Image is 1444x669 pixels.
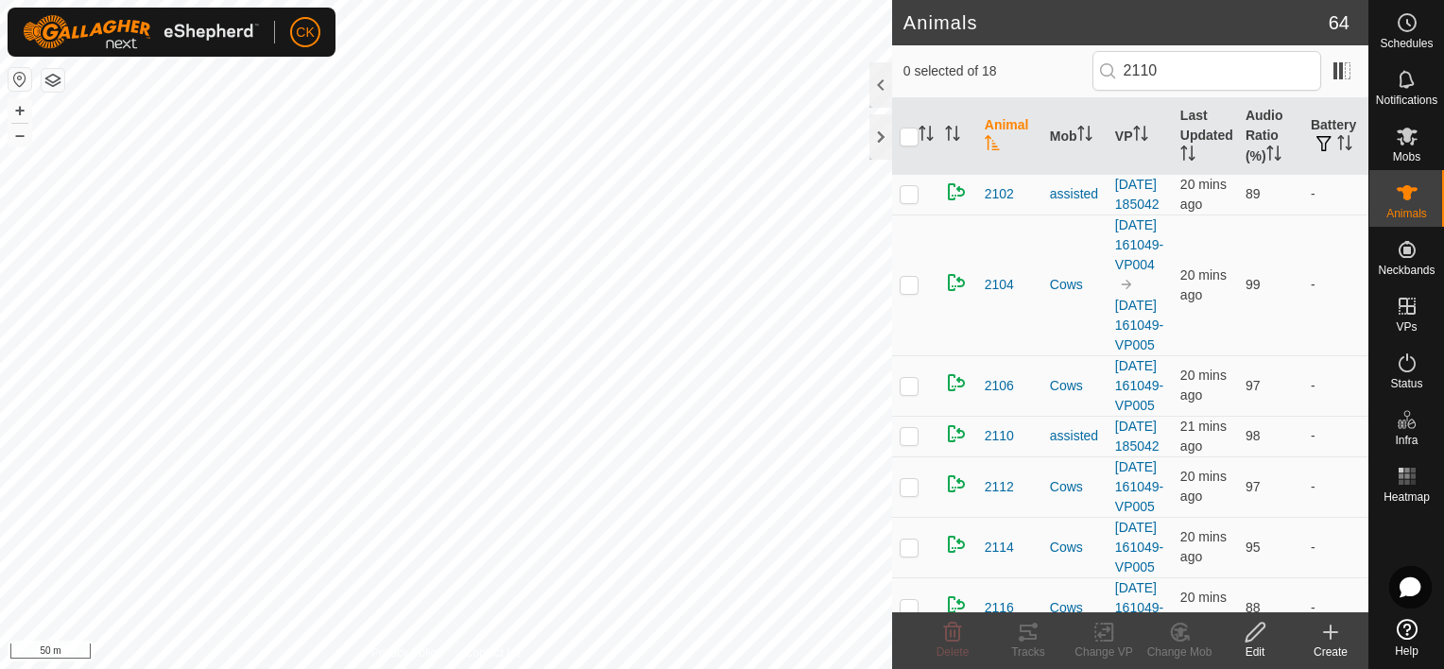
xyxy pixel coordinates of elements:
a: [DATE] 161049-VP004 [1115,217,1163,272]
span: 2102 [985,184,1014,204]
span: Schedules [1380,38,1433,49]
img: returning on [945,593,968,616]
input: Search (S) [1092,51,1321,91]
span: 2110 [985,426,1014,446]
span: Notifications [1376,94,1437,106]
span: 22 Aug 2025, 8:14 am [1180,267,1227,302]
a: [DATE] 161049-VP005 [1115,459,1163,514]
h2: Animals [903,11,1329,34]
button: Reset Map [9,68,31,91]
div: Tracks [990,643,1066,660]
td: - [1303,517,1368,577]
span: 22 Aug 2025, 8:13 am [1180,419,1227,454]
img: returning on [945,180,968,203]
div: Cows [1050,376,1100,396]
div: assisted [1050,184,1100,204]
a: [DATE] 161049-VP005 [1115,580,1163,635]
div: Cows [1050,477,1100,497]
span: VPs [1396,321,1417,333]
p-sorticon: Activate to sort [1266,148,1281,163]
span: 22 Aug 2025, 8:13 am [1180,177,1227,212]
img: returning on [945,533,968,556]
td: - [1303,456,1368,517]
span: Help [1395,645,1418,657]
span: Mobs [1393,151,1420,163]
img: returning on [945,271,968,294]
span: 2112 [985,477,1014,497]
a: [DATE] 185042 [1115,177,1160,212]
p-sorticon: Activate to sort [945,129,960,144]
a: [DATE] 161049-VP005 [1115,358,1163,413]
a: [DATE] 161049-VP005 [1115,520,1163,575]
button: – [9,124,31,146]
img: Gallagher Logo [23,15,259,49]
span: Delete [937,645,970,659]
div: assisted [1050,426,1100,446]
span: 22 Aug 2025, 8:14 am [1180,469,1227,504]
img: returning on [945,422,968,445]
p-sorticon: Activate to sort [985,138,1000,153]
img: returning on [945,472,968,495]
th: Mob [1042,98,1108,175]
span: 2116 [985,598,1014,618]
span: 95 [1246,540,1261,555]
a: Contact Us [465,644,521,661]
p-sorticon: Activate to sort [1337,138,1352,153]
p-sorticon: Activate to sort [1133,129,1148,144]
span: Neckbands [1378,265,1435,276]
div: Change VP [1066,643,1142,660]
th: Animal [977,98,1042,175]
a: [DATE] 185042 [1115,419,1160,454]
span: 2106 [985,376,1014,396]
span: 22 Aug 2025, 8:13 am [1180,590,1227,625]
span: 2114 [985,538,1014,557]
a: [DATE] 161049-VP005 [1115,298,1163,352]
a: Privacy Policy [371,644,442,661]
span: 99 [1246,277,1261,292]
img: returning on [945,371,968,394]
button: + [9,99,31,122]
span: Status [1390,378,1422,389]
p-sorticon: Activate to sort [919,129,934,144]
span: Animals [1386,208,1427,219]
span: CK [296,23,314,43]
span: Infra [1395,435,1418,446]
span: 97 [1246,378,1261,393]
button: Map Layers [42,69,64,92]
a: Help [1369,611,1444,664]
img: to [1119,277,1134,292]
span: 22 Aug 2025, 8:13 am [1180,529,1227,564]
td: - [1303,174,1368,214]
span: 97 [1246,479,1261,494]
span: 2104 [985,275,1014,295]
td: - [1303,416,1368,456]
th: Battery [1303,98,1368,175]
td: - [1303,577,1368,638]
div: Cows [1050,275,1100,295]
div: Cows [1050,538,1100,557]
span: 22 Aug 2025, 8:14 am [1180,368,1227,403]
div: Cows [1050,598,1100,618]
div: Edit [1217,643,1293,660]
td: - [1303,355,1368,416]
span: 88 [1246,600,1261,615]
td: - [1303,214,1368,355]
th: Last Updated [1173,98,1238,175]
span: 64 [1329,9,1349,37]
th: Audio Ratio (%) [1238,98,1303,175]
span: 0 selected of 18 [903,61,1092,81]
div: Create [1293,643,1368,660]
p-sorticon: Activate to sort [1077,129,1092,144]
span: 98 [1246,428,1261,443]
p-sorticon: Activate to sort [1180,148,1195,163]
span: 89 [1246,186,1261,201]
span: Heatmap [1384,491,1430,503]
div: Change Mob [1142,643,1217,660]
th: VP [1108,98,1173,175]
